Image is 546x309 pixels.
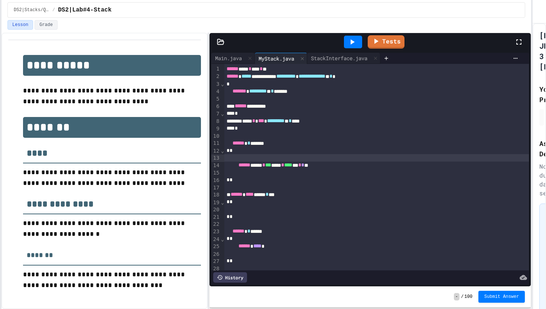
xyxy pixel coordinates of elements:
span: DS2|Stacks/Queues [14,7,49,13]
button: Lesson [7,20,33,30]
div: 16 [211,177,221,184]
div: 22 [211,221,221,228]
div: 19 [211,199,221,206]
span: Fold line [221,199,224,205]
span: / [52,7,55,13]
div: Main.java [211,54,246,62]
div: 11 [211,140,221,147]
button: Grade [35,20,58,30]
div: MyStack.java [255,53,307,64]
button: Submit Answer [478,291,525,303]
div: 9 [211,125,221,133]
div: 17 [211,184,221,192]
div: 27 [211,258,221,265]
div: History [213,272,247,283]
div: 20 [211,206,221,214]
span: - [454,293,459,300]
div: 23 [211,228,221,235]
span: 100 [464,294,472,300]
div: 4 [211,88,221,95]
div: 18 [211,191,221,199]
div: 2 [211,73,221,80]
div: 12 [211,147,221,155]
div: 21 [211,214,221,221]
span: Fold line [221,111,224,117]
div: 28 [211,265,221,273]
a: Tests [368,35,404,49]
div: 25 [211,243,221,250]
div: 14 [211,162,221,169]
div: Main.java [211,53,255,64]
div: 3 [211,81,221,88]
div: 5 [211,95,221,103]
div: 15 [211,169,221,177]
div: StackInterface.java [307,53,380,64]
span: Fold line [221,236,224,242]
div: StackInterface.java [307,54,371,62]
div: 7 [211,110,221,118]
div: MyStack.java [255,55,298,62]
span: / [461,294,464,300]
div: 13 [211,154,221,162]
div: 8 [211,118,221,125]
span: DS2|Lab#4-Stack [58,6,111,14]
span: Fold line [221,148,224,154]
div: 26 [211,251,221,258]
div: 1 [211,65,221,73]
span: Submit Answer [484,294,519,300]
div: 6 [211,103,221,110]
span: Fold line [221,81,224,87]
div: 24 [211,236,221,243]
div: 10 [211,133,221,140]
